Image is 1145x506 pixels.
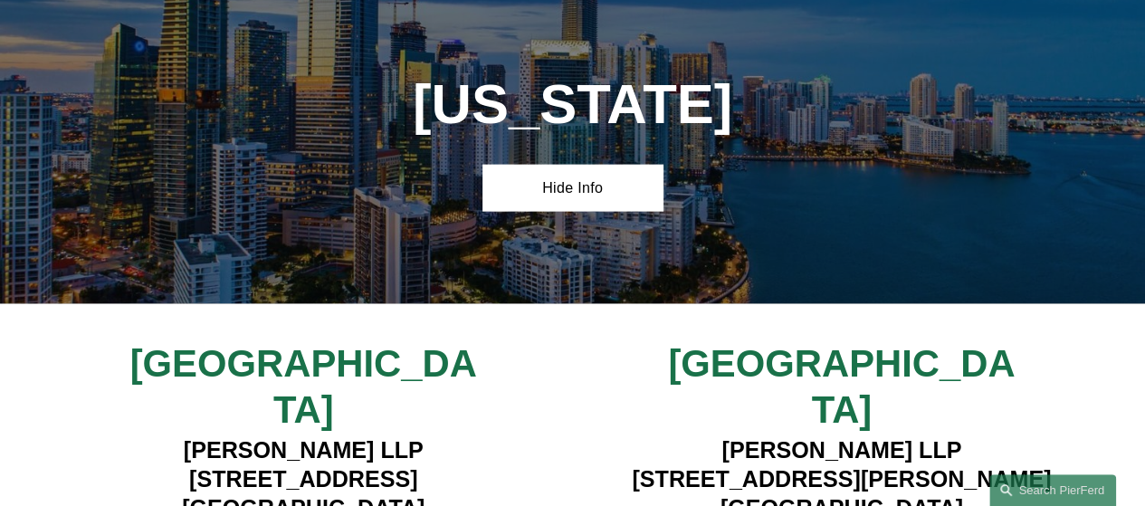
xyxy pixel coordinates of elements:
a: Search this site [989,474,1116,506]
h1: [US_STATE] [393,72,751,136]
a: Hide Info [482,165,662,211]
span: [GEOGRAPHIC_DATA] [668,342,1015,431]
span: [GEOGRAPHIC_DATA] [130,342,477,431]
